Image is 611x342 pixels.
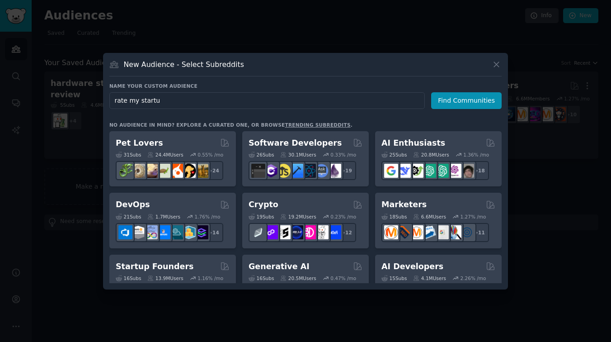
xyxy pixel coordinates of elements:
div: 6.6M Users [413,214,446,220]
img: googleads [435,225,449,239]
div: 13.9M Users [147,275,183,281]
div: + 11 [470,223,489,242]
img: AskComputerScience [315,164,329,178]
div: No audience in mind? Explore a curated one, or browse . [109,122,352,128]
h3: New Audience - Select Subreddits [124,60,244,69]
div: + 12 [337,223,356,242]
img: turtle [156,164,170,178]
div: 2.26 % /mo [461,275,486,281]
div: 19.2M Users [280,214,316,220]
h2: Generative AI [249,261,310,272]
div: 1.36 % /mo [463,152,489,158]
img: cockatiel [169,164,183,178]
img: ArtificalIntelligence [460,164,474,178]
img: AWS_Certified_Experts [131,225,145,239]
img: MarketingResearch [447,225,461,239]
div: 20.5M Users [280,275,316,281]
img: ethfinance [251,225,265,239]
h2: AI Enthusiasts [381,138,445,149]
div: 0.47 % /mo [330,275,356,281]
div: 1.76 % /mo [195,214,221,220]
div: 15 Sub s [381,275,407,281]
img: defi_ [327,225,341,239]
img: learnjavascript [277,164,291,178]
h2: Software Developers [249,138,342,149]
img: azuredevops [118,225,132,239]
div: 30.1M Users [280,152,316,158]
div: 16 Sub s [116,275,141,281]
img: OpenAIDev [447,164,461,178]
img: CryptoNews [315,225,329,239]
div: 20.8M Users [413,152,449,158]
img: chatgpt_promptDesign [422,164,436,178]
img: DeepSeek [397,164,411,178]
div: 25 Sub s [381,152,407,158]
img: leopardgeckos [144,164,158,178]
img: GoogleGeminiAI [384,164,398,178]
input: Pick a short name, like "Digital Marketers" or "Movie-Goers" [109,92,425,109]
img: web3 [289,225,303,239]
div: + 24 [204,161,223,180]
div: 26 Sub s [249,152,274,158]
div: 18 Sub s [381,214,407,220]
img: defiblockchain [302,225,316,239]
h2: Startup Founders [116,261,193,272]
img: aws_cdk [182,225,196,239]
img: Emailmarketing [422,225,436,239]
h2: AI Developers [381,261,443,272]
img: platformengineering [169,225,183,239]
img: herpetology [118,164,132,178]
a: trending subreddits [285,122,350,128]
img: chatgpt_prompts_ [435,164,449,178]
img: reactnative [302,164,316,178]
img: PetAdvice [182,164,196,178]
div: 1.7M Users [147,214,180,220]
div: 31 Sub s [116,152,141,158]
img: csharp [264,164,278,178]
div: 1.27 % /mo [461,214,486,220]
img: OnlineMarketing [460,225,474,239]
div: + 14 [204,223,223,242]
div: 24.4M Users [147,152,183,158]
h2: Pet Lovers [116,138,163,149]
div: 16 Sub s [249,275,274,281]
div: 1.16 % /mo [197,275,223,281]
img: AskMarketing [409,225,423,239]
h2: DevOps [116,199,150,210]
img: software [251,164,265,178]
img: ballpython [131,164,145,178]
img: PlatformEngineers [194,225,208,239]
img: elixir [327,164,341,178]
div: 0.55 % /mo [197,152,223,158]
img: dogbreed [194,164,208,178]
img: content_marketing [384,225,398,239]
div: 21 Sub s [116,214,141,220]
h2: Marketers [381,199,427,210]
img: 0xPolygon [264,225,278,239]
div: 4.1M Users [413,275,446,281]
img: iOSProgramming [289,164,303,178]
div: 0.23 % /mo [330,214,356,220]
h2: Crypto [249,199,278,210]
h3: Name your custom audience [109,83,502,89]
img: AItoolsCatalog [409,164,423,178]
div: 19 Sub s [249,214,274,220]
div: 0.33 % /mo [330,152,356,158]
img: Docker_DevOps [144,225,158,239]
button: Find Communities [431,92,502,109]
div: + 18 [470,161,489,180]
div: + 19 [337,161,356,180]
img: bigseo [397,225,411,239]
img: DevOpsLinks [156,225,170,239]
img: ethstaker [277,225,291,239]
